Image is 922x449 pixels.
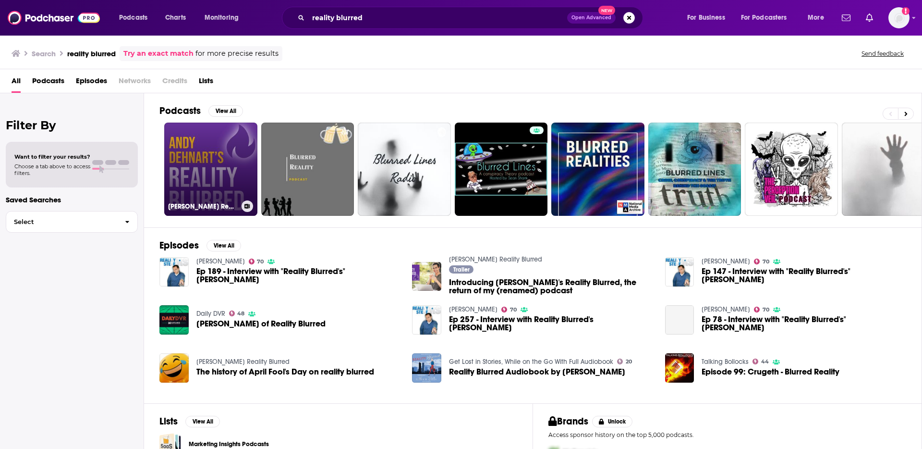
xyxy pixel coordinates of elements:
[164,123,257,216] a: [PERSON_NAME] Reality Blurred
[162,73,187,93] span: Credits
[862,10,877,26] a: Show notifications dropdown
[665,353,694,383] img: Episode 99: Crugeth - Blurred Reality
[159,353,189,383] a: The history of April Fool's Day on reality blurred
[680,10,737,25] button: open menu
[159,305,189,335] img: Andy Dehnart of Reality Blurred
[702,305,750,313] a: Reality Steve Podcast
[196,267,401,284] span: Ep 189 - Interview with "Reality Blurred's" [PERSON_NAME]
[32,49,56,58] h3: Search
[888,7,910,28] button: Show profile menu
[123,48,194,59] a: Try an exact match
[206,240,241,251] button: View All
[12,73,21,93] a: All
[195,48,279,59] span: for more precise results
[412,262,441,291] img: Introducing Andy's Reality Blurred, the return of my (renamed) podcast
[6,219,117,225] span: Select
[449,368,625,376] a: Reality Blurred Audiobook by Aven Ellis
[617,359,632,364] a: 20
[449,278,654,295] a: Introducing Andy's Reality Blurred, the return of my (renamed) podcast
[735,10,801,25] button: open menu
[196,368,374,376] a: The history of April Fool's Day on reality blurred
[801,10,836,25] button: open menu
[205,11,239,25] span: Monitoring
[159,105,243,117] a: PodcastsView All
[687,11,725,25] span: For Business
[449,315,654,332] span: Ep 257 - Interview with Reality Blurred's [PERSON_NAME]
[449,255,542,263] a: Andy Dehnart's Reality Blurred
[112,10,160,25] button: open menu
[119,11,147,25] span: Podcasts
[119,73,151,93] span: Networks
[249,259,264,264] a: 70
[665,257,694,287] img: Ep 147 - Interview with "Reality Blurred's" Andy Dehnart
[592,416,633,427] button: Unlock
[702,358,749,366] a: Talking Bollocks
[76,73,107,93] a: Episodes
[702,267,906,284] span: Ep 147 - Interview with "Reality Blurred's" [PERSON_NAME]
[196,320,326,328] a: Andy Dehnart of Reality Blurred
[702,368,839,376] span: Episode 99: Crugeth - Blurred Reality
[196,358,290,366] a: Andy Dehnart's Reality Blurred
[702,315,906,332] span: Ep 78 - Interview with "Reality Blurred's" [PERSON_NAME]
[6,195,138,204] p: Saved Searches
[291,7,652,29] div: Search podcasts, credits, & more...
[626,360,632,364] span: 20
[754,259,769,264] a: 70
[754,307,769,312] a: 70
[199,73,213,93] a: Lists
[159,239,241,251] a: EpisodesView All
[763,260,769,264] span: 70
[198,10,251,25] button: open menu
[548,415,588,427] h2: Brands
[449,315,654,332] a: Ep 257 - Interview with Reality Blurred's Andy Dehnart
[501,307,517,312] a: 70
[32,73,64,93] span: Podcasts
[159,10,192,25] a: Charts
[168,202,238,211] h3: [PERSON_NAME] Reality Blurred
[196,320,326,328] span: [PERSON_NAME] of Reality Blurred
[257,260,264,264] span: 70
[14,153,90,160] span: Want to filter your results?
[165,11,186,25] span: Charts
[449,368,625,376] span: Reality Blurred Audiobook by [PERSON_NAME]
[567,12,616,24] button: Open AdvancedNew
[453,267,470,273] span: Trailer
[548,431,906,438] p: Access sponsor history on the top 5,000 podcasts.
[888,7,910,28] span: Logged in as heidiv
[763,308,769,312] span: 70
[741,11,787,25] span: For Podcasters
[412,353,441,383] img: Reality Blurred Audiobook by Aven Ellis
[449,278,654,295] span: Introducing [PERSON_NAME]'s Reality Blurred, the return of my (renamed) podcast
[8,9,100,27] img: Podchaser - Follow, Share and Rate Podcasts
[14,163,90,176] span: Choose a tab above to access filters.
[761,360,769,364] span: 44
[412,305,441,335] img: Ep 257 - Interview with Reality Blurred's Andy Dehnart
[159,415,178,427] h2: Lists
[308,10,567,25] input: Search podcasts, credits, & more...
[196,267,401,284] a: Ep 189 - Interview with "Reality Blurred's" Andy Dehnart
[196,310,225,318] a: Daily DVR
[159,105,201,117] h2: Podcasts
[702,257,750,265] a: Reality Steve Podcast
[449,305,497,313] a: Reality Steve Podcast
[159,257,189,287] img: Ep 189 - Interview with "Reality Blurred's" Andy Dehnart
[449,358,613,366] a: Get Lost in Stories, While on the Go With Full Audiobook
[6,211,138,233] button: Select
[571,15,611,20] span: Open Advanced
[510,308,517,312] span: 70
[6,118,138,132] h2: Filter By
[808,11,824,25] span: More
[752,359,769,364] a: 44
[902,7,910,15] svg: Add a profile image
